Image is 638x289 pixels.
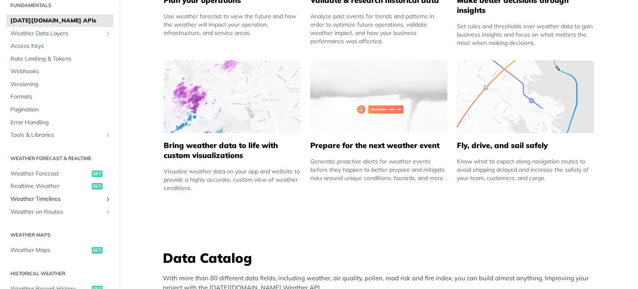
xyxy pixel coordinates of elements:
[164,167,301,192] div: Visualize weather data on your app and website to provide a highly accurate, custom view of weath...
[10,182,90,190] span: Realtime Weather
[6,15,113,27] a: [DATE][DOMAIN_NAME] APIs
[310,157,447,182] div: Generate proactive alerts for weather events before they happen to better prepare and mitigate ri...
[6,104,113,116] a: Pagination
[6,206,113,218] a: Weather on RoutesShow subpages for Weather on Routes
[6,244,113,257] a: Weather Mapsget
[6,2,113,9] h2: Fundamentals
[10,131,103,139] span: Tools & Libraries
[164,12,301,37] div: Use weather forecast to view the future and how the weather will impact your operation, infrastru...
[310,12,447,45] div: Analyze past events for trends and patterns in order to optimize future operations, validate weat...
[10,17,111,25] span: [DATE][DOMAIN_NAME] APIs
[10,119,111,127] span: Error Handling
[164,60,301,133] img: 4463876-group-4982x.svg
[164,141,301,161] h5: Bring weather data to life with custom visualizations
[105,209,111,215] button: Show subpages for Weather on Routes
[6,65,113,78] a: Webhooks
[10,67,111,76] span: Webhooks
[457,157,594,182] div: Know what to expect along navigation routes to avoid shipping delayed and increase the safety of ...
[6,155,113,162] h2: Weather Forecast & realtime
[10,106,111,114] span: Pagination
[10,30,103,38] span: Weather Data Layers
[6,231,113,239] h2: Weather Maps
[10,80,111,89] span: Versioning
[6,129,113,141] a: Tools & LibrariesShow subpages for Tools & Libraries
[10,55,111,63] span: Rate Limiting & Tokens
[163,249,599,267] h3: Data Catalog
[10,170,90,178] span: Weather Forecast
[92,183,103,190] span: get
[10,42,111,50] span: Access Keys
[6,168,113,180] a: Weather Forecastget
[6,193,113,205] a: Weather TimelinesShow subpages for Weather Timelines
[457,22,594,47] div: Set rules and thresholds over weather data to gain business insights and focus on what matters th...
[6,180,113,193] a: Realtime Weatherget
[105,196,111,203] button: Show subpages for Weather Timelines
[6,40,113,52] a: Access Keys
[310,60,447,133] img: 2c0a313-group-496-12x.svg
[105,132,111,138] button: Show subpages for Tools & Libraries
[6,78,113,91] a: Versioning
[6,270,113,277] h2: Historical Weather
[6,91,113,103] a: Formats
[6,27,113,40] a: Weather Data LayersShow subpages for Weather Data Layers
[6,53,113,65] a: Rate Limiting & Tokens
[10,208,103,216] span: Weather on Routes
[6,116,113,129] a: Error Handling
[10,246,90,254] span: Weather Maps
[310,141,447,151] h5: Prepare for the next weather event
[105,30,111,37] button: Show subpages for Weather Data Layers
[457,141,594,151] h5: Fly, drive, and sail safely
[92,170,103,177] span: get
[10,93,111,101] span: Formats
[10,195,103,203] span: Weather Timelines
[457,60,594,133] img: 994b3d6-mask-group-32x.svg
[92,247,103,254] span: get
